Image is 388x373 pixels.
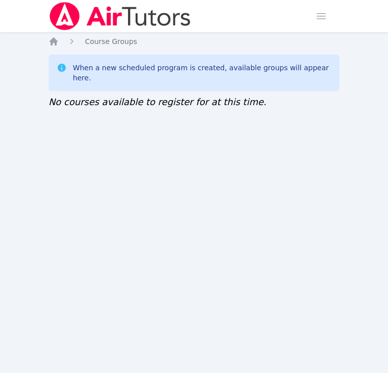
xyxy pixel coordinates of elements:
[49,97,267,107] span: No courses available to register for at this time.
[85,36,137,46] a: Course Groups
[49,2,192,30] img: Air Tutors
[49,36,339,46] nav: Breadcrumb
[73,63,331,83] div: When a new scheduled program is created, available groups will appear here.
[85,37,137,45] span: Course Groups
